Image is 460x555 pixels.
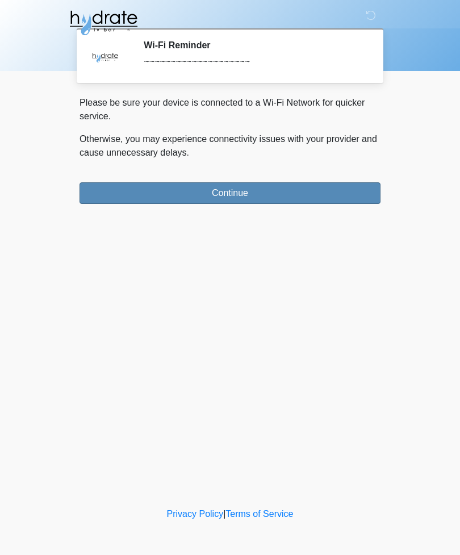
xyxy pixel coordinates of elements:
[80,182,380,204] button: Continue
[68,9,139,37] img: Hydrate IV Bar - Fort Collins Logo
[88,40,122,74] img: Agent Avatar
[187,148,189,157] span: .
[144,55,363,69] div: ~~~~~~~~~~~~~~~~~~~~
[225,509,293,519] a: Terms of Service
[223,509,225,519] a: |
[80,96,380,123] p: Please be sure your device is connected to a Wi-Fi Network for quicker service.
[167,509,224,519] a: Privacy Policy
[80,132,380,160] p: Otherwise, you may experience connectivity issues with your provider and cause unnecessary delays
